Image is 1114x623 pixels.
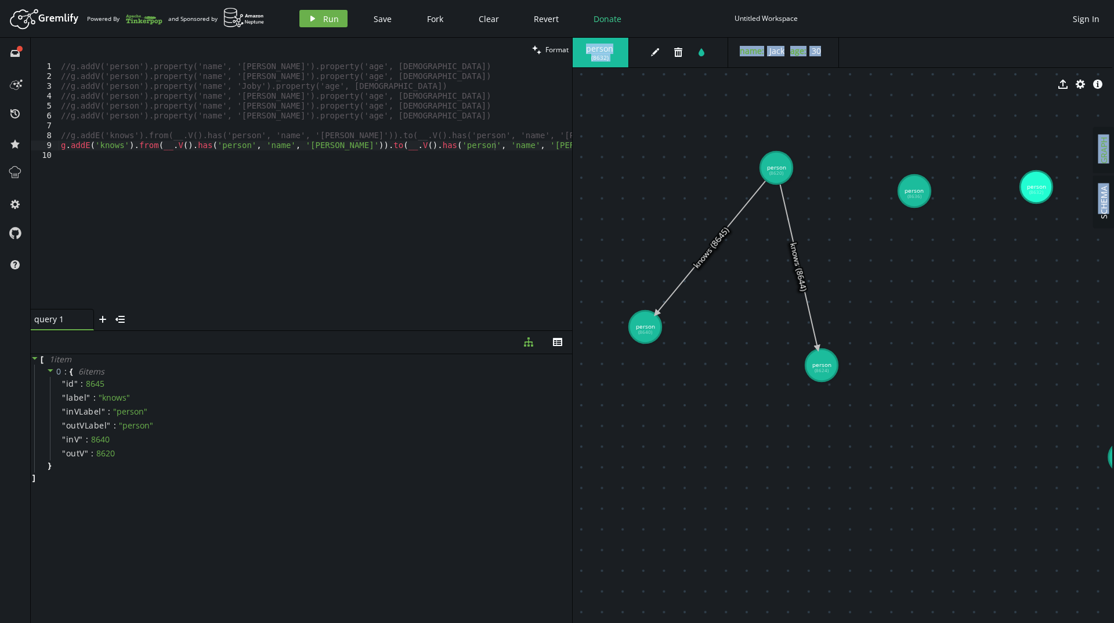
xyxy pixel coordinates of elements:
span: ( 8632 ) [591,54,609,62]
span: Revert [534,13,559,24]
span: " knows " [99,392,130,403]
button: GRAPH [1094,128,1114,173]
button: Format [529,38,572,62]
span: person [583,44,617,54]
span: outV [66,448,85,459]
tspan: (8632) [1029,189,1044,195]
span: Fork [427,13,443,24]
div: 5 [31,101,59,111]
tspan: person [1027,182,1046,190]
span: query 1 [34,314,81,325]
span: : [91,448,93,459]
span: SCHEMA [1098,186,1109,219]
span: " [62,406,66,417]
tspan: person [767,163,786,171]
span: 0 [56,366,62,377]
span: GRAPH [1098,137,1109,164]
button: Revert [525,10,567,27]
span: inV [66,434,79,445]
tspan: (8640) [638,329,653,335]
div: 10 [31,150,59,160]
span: Format [545,45,569,55]
span: outVLabel [66,420,107,431]
span: : [81,379,83,389]
span: Clear [479,13,499,24]
button: Clear [470,10,508,27]
span: : [93,392,96,403]
span: " [107,420,111,431]
label: name : [740,45,764,56]
span: } [46,460,51,471]
span: { [70,366,73,377]
div: 4 [31,91,59,101]
span: " [86,392,91,403]
span: inVLabel [66,406,102,417]
span: ] [31,473,35,483]
span: Donate [594,13,621,24]
tspan: person [905,186,924,195]
span: [ [41,354,44,365]
span: " [62,420,66,431]
span: " [85,448,89,459]
div: 8645 [86,379,104,389]
span: " [62,434,66,445]
span: : [114,420,116,431]
button: Sign In [1067,10,1105,27]
tspan: (8636) [907,193,922,199]
div: and Sponsored by [168,8,265,30]
div: Untitled Workspace [735,14,798,23]
button: Fork [418,10,453,27]
span: : [86,434,88,445]
div: 2 [31,71,59,81]
span: " [74,378,78,389]
div: Powered By [87,9,162,29]
span: Save [374,13,392,24]
span: Sign In [1073,13,1099,24]
span: Run [323,13,339,24]
span: 30 [812,45,821,56]
span: : [108,406,110,417]
span: 1 item [49,354,71,365]
span: " person " [119,420,153,431]
div: 9 [31,141,59,150]
img: AWS Neptune [223,8,265,28]
div: 8 [31,131,59,141]
tspan: (8620) [769,170,784,176]
tspan: person [636,322,655,330]
span: " [102,406,106,417]
span: " [79,434,83,445]
span: " person " [113,406,147,417]
span: id [66,379,74,389]
div: 6 [31,111,59,121]
button: Donate [585,10,630,27]
span: 6 item s [78,366,104,377]
button: Run [299,10,348,27]
span: " [62,448,66,459]
tspan: person [812,361,831,369]
div: 8620 [96,448,115,459]
span: label [66,392,87,403]
tspan: (8624) [815,368,829,373]
span: " [62,378,66,389]
text: knows (8644) [788,241,810,291]
label: age : [790,45,806,56]
div: 8640 [91,434,110,445]
div: 7 [31,121,59,131]
span: " [62,392,66,403]
span: Jack [769,45,784,56]
div: 3 [31,81,59,91]
button: SCHEMA [1094,177,1114,228]
button: Save [365,10,400,27]
span: : [64,366,67,377]
div: 1 [31,62,59,71]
